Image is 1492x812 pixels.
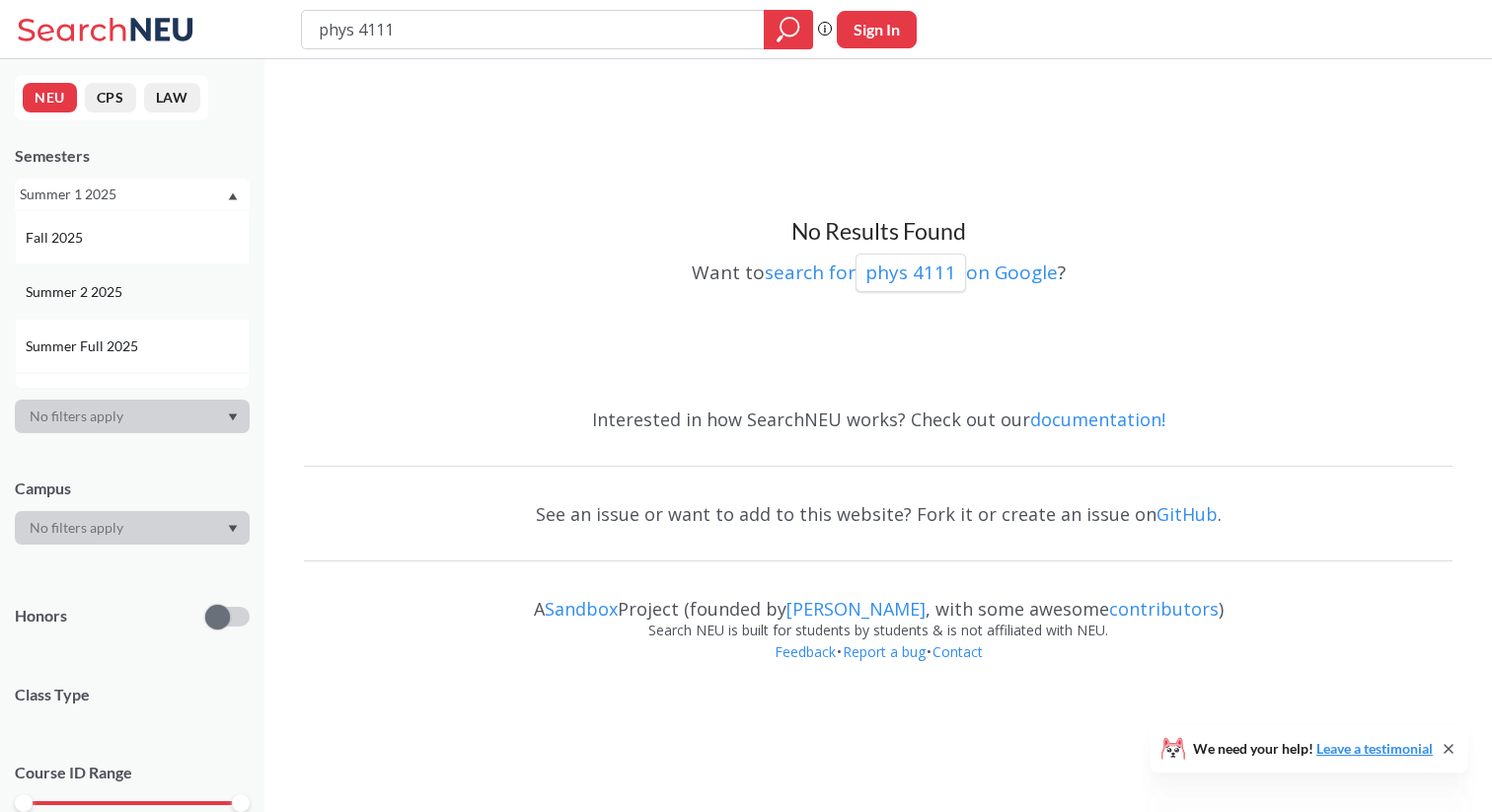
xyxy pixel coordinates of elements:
[15,179,250,210] div: Summer 1 2025Dropdown arrowFall 2025Summer 2 2025Summer Full 2025Summer 1 2025Spring 2025Fall 202...
[23,83,77,112] button: NEU
[15,762,250,784] p: Course ID Range
[932,642,984,661] a: Contact
[777,16,800,43] svg: magnifying glass
[26,335,142,357] span: Summer Full 2025
[15,511,250,545] div: Dropdown arrow
[228,413,238,421] svg: Dropdown arrow
[85,83,136,112] button: CPS
[144,83,200,112] button: LAW
[842,642,927,661] a: Report a bug
[837,11,917,48] button: Sign In
[1109,597,1219,621] a: contributors
[228,192,238,200] svg: Dropdown arrow
[786,597,926,621] a: [PERSON_NAME]
[20,184,226,205] div: Summer 1 2025
[26,281,126,303] span: Summer 2 2025
[15,684,250,705] span: Class Type
[304,217,1453,247] h3: No Results Found
[15,478,250,499] div: Campus
[304,247,1453,292] div: Want to ?
[774,642,837,661] a: Feedback
[304,391,1453,448] div: Interested in how SearchNEU works? Check out our
[26,227,87,249] span: Fall 2025
[15,145,250,167] div: Semesters
[304,580,1453,620] div: A Project (founded by , with some awesome )
[1156,502,1218,526] a: GitHub
[545,597,618,621] a: Sandbox
[1316,740,1433,757] a: Leave a testimonial
[304,620,1453,641] div: Search NEU is built for students by students & is not affiliated with NEU.
[304,641,1453,693] div: • •
[317,13,750,46] input: Class, professor, course number, "phrase"
[304,485,1453,543] div: See an issue or want to add to this website? Fork it or create an issue on .
[15,605,67,627] p: Honors
[1030,407,1165,431] a: documentation!
[1193,742,1433,756] span: We need your help!
[765,259,1058,285] a: search forphys 4111on Google
[764,10,813,49] div: magnifying glass
[865,259,956,286] p: phys 4111
[228,525,238,533] svg: Dropdown arrow
[15,400,250,433] div: Dropdown arrow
